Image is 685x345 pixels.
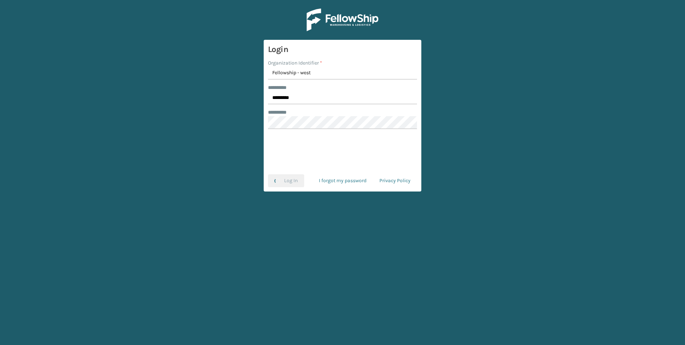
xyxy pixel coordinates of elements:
h3: Login [268,44,417,55]
a: I forgot my password [312,174,373,187]
label: Organization Identifier [268,59,322,67]
img: Logo [307,9,378,31]
button: Log In [268,174,304,187]
a: Privacy Policy [373,174,417,187]
iframe: reCAPTCHA [288,138,397,166]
